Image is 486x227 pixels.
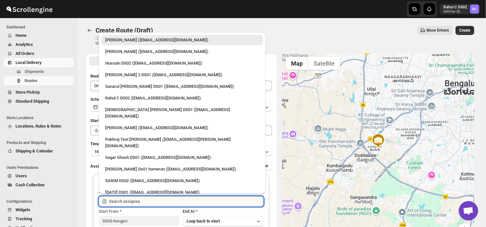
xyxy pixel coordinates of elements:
[90,103,272,112] button: Thu Sep 04 2025|[DATE]
[99,163,266,174] li: Sourav Ds01 homerun (bamij29633@eluxeer.com)
[6,115,74,120] span: Store Locations
[4,76,74,85] button: Routes
[286,57,308,70] button: Show street map
[99,57,266,68] li: Hussain DS02 (jarav60351@abatido.com)
[470,5,479,14] span: Rahul C DS02
[15,51,34,56] span: All Orders
[187,219,220,223] span: Loop back to start
[96,26,153,34] span: Create Route (Draft)
[15,216,32,221] span: Tracking
[89,57,181,66] button: All Route Options
[4,171,74,181] button: Users
[90,97,116,102] span: Scheduled for
[473,106,486,119] div: 1
[99,45,266,57] li: Mujakkir Benguli (voweh79617@daypey.com)
[444,5,468,10] p: Rahul C DS02
[6,25,74,30] span: Dashboard
[25,69,44,74] span: Shipments
[4,122,74,131] button: Locations, Rules & Rates
[99,186,266,198] li: Raja DS01 (gasecig398@owlny.com)
[459,201,478,221] a: Open chat
[440,4,480,14] button: User menu
[4,181,74,190] button: Cash Collection
[25,78,37,83] span: Routes
[15,42,33,47] span: Analytics
[105,136,259,149] div: Pukhraj Test [PERSON_NAME] ([EMAIL_ADDRESS][PERSON_NAME][DOMAIN_NAME])
[85,26,94,35] button: Routes
[99,68,266,80] li: Ali Husain 2 DS01 (petec71113@advitize.com)
[15,60,42,65] span: Local Delivery
[105,48,259,55] div: [PERSON_NAME] ([EMAIL_ADDRESS][DOMAIN_NAME])
[6,199,74,204] span: Configurations
[109,196,264,207] input: Search assignee
[90,141,116,146] span: Time Per Stop
[90,147,272,156] button: 10 minutes
[105,125,259,131] div: [PERSON_NAME] ([EMAIL_ADDRESS][DOMAIN_NAME])
[94,149,114,154] span: 10 minutes
[4,40,74,49] button: Analytics
[15,124,61,129] span: Locations, Rules & Rates
[99,103,266,121] li: Islam Laskar DS01 (vixib74172@ikowat.com)
[90,118,141,123] span: Start Location (Warehouse)
[105,72,259,78] div: [PERSON_NAME] 2 DS01 ([EMAIL_ADDRESS][DOMAIN_NAME])
[472,7,477,11] text: RC
[105,178,259,184] div: SARIM DS02 ([EMAIL_ADDRESS][DOMAIN_NAME])
[90,74,113,78] span: Route Name
[105,166,259,172] div: [PERSON_NAME] Ds01 homerun ([EMAIL_ADDRESS][DOMAIN_NAME])
[15,99,49,104] span: Standard Shipping
[4,31,74,40] button: Home
[99,35,266,45] li: Rahul Chopra (pukhraj@home-run.co)
[15,207,30,212] span: Widgets
[4,214,74,223] button: Tracking
[90,164,108,169] span: Assign to
[99,174,266,186] li: SARIM DS02 (xititor414@owlny.com)
[183,208,264,215] div: End At
[418,26,453,35] button: Show Drivers
[15,173,27,178] span: Users
[99,92,266,103] li: Rahul C DS02 (rahul.chopra@home-run.co)
[90,81,272,91] input: Eg: Bengaluru Route
[105,154,259,161] div: Sagar Ghosh DS01 ([EMAIL_ADDRESS][DOMAIN_NAME])
[308,57,340,70] button: Show satellite imagery
[15,90,40,95] span: Store PickUp
[99,209,118,214] span: Start From
[6,140,74,145] span: Products and Shipping
[6,165,74,170] span: Users Permissions
[105,37,259,43] div: [PERSON_NAME] ([EMAIL_ADDRESS][DOMAIN_NAME])
[99,151,266,163] li: Sagar Ghosh DS01 (loneyoj483@downlor.com)
[105,107,259,119] div: [DEMOGRAPHIC_DATA] [PERSON_NAME] DS01 ([EMAIL_ADDRESS][DOMAIN_NAME])
[99,121,266,133] li: Vikas Rathod (lolegiy458@nalwan.com)
[427,28,449,33] span: Show Drivers
[15,33,26,38] span: Home
[4,205,74,214] button: Widgets
[96,36,197,46] p: ⓘ Shipments can also be added from Shipments menu Unrouted tab
[4,67,74,76] button: Shipments
[15,182,45,187] span: Cash Collection
[460,28,471,33] span: Create
[444,10,468,14] p: b607ea-2b
[99,80,266,92] li: Sanarul Haque DS01 (fefifag638@adosnan.com)
[99,133,266,151] li: Pukhraj Test Grewal (lesogip197@pariag.com)
[105,60,259,67] div: Hussain DS02 ([EMAIL_ADDRESS][DOMAIN_NAME])
[15,149,53,153] span: Shipping & Calendar
[4,49,74,58] button: All Orders
[183,216,264,226] button: Loop back to start
[105,83,259,90] div: Sanarul [PERSON_NAME] DS01 ([EMAIL_ADDRESS][DOMAIN_NAME])
[456,26,474,35] button: Create
[105,189,259,196] div: [DATE] DS01 ([EMAIL_ADDRESS][DOMAIN_NAME])
[4,147,74,156] button: Shipping & Calendar
[5,1,54,17] img: ScrollEngine
[105,95,259,101] div: Rahul C DS02 ([EMAIL_ADDRESS][DOMAIN_NAME])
